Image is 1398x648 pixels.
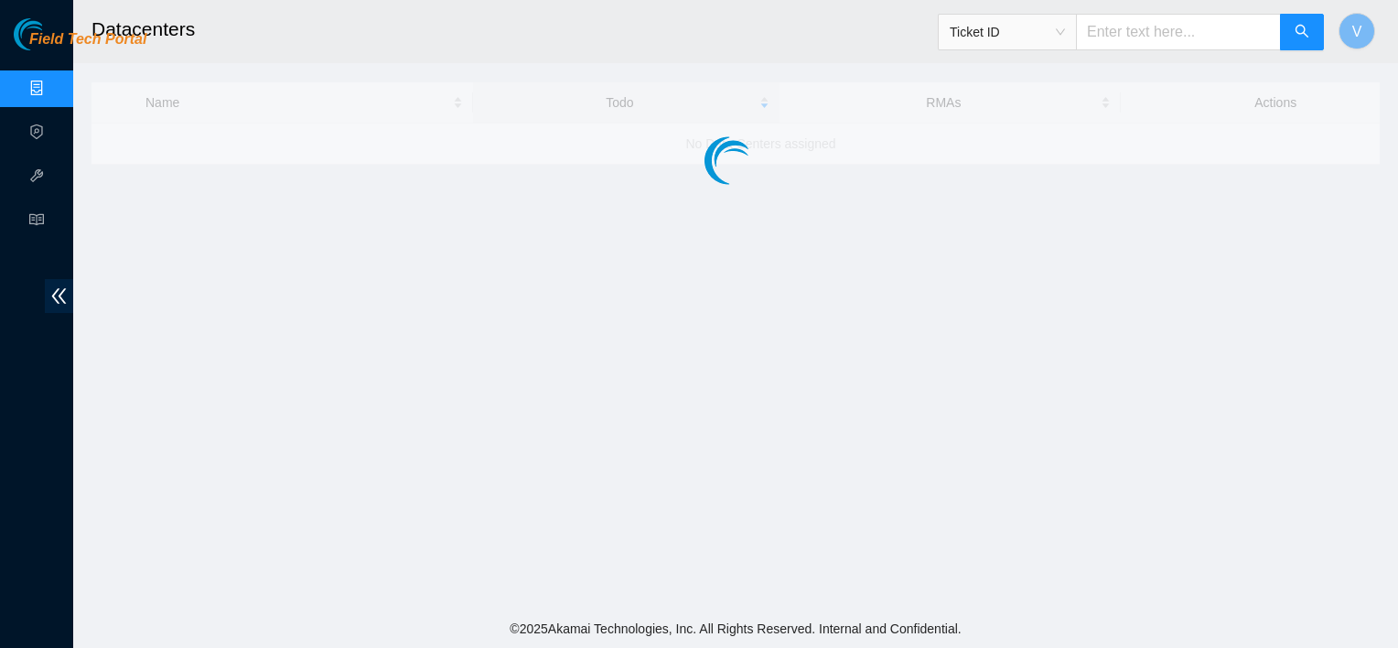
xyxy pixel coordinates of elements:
[14,33,146,57] a: Akamai TechnologiesField Tech Portal
[29,31,146,49] span: Field Tech Portal
[1295,24,1309,41] span: search
[950,18,1065,46] span: Ticket ID
[1076,14,1281,50] input: Enter text here...
[14,18,92,50] img: Akamai Technologies
[73,610,1398,648] footer: © 2025 Akamai Technologies, Inc. All Rights Reserved. Internal and Confidential.
[1339,13,1375,49] button: V
[1280,14,1324,50] button: search
[1352,20,1362,43] span: V
[45,279,73,313] span: double-left
[29,204,44,241] span: read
